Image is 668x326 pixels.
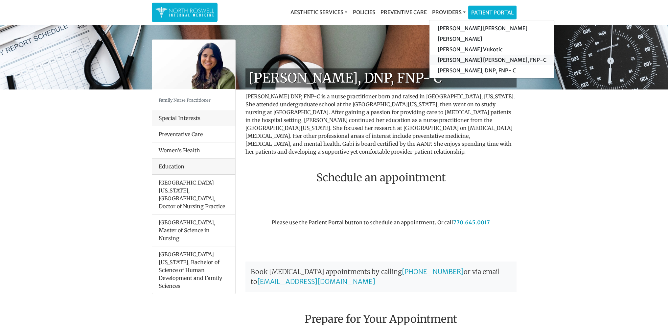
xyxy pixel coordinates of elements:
[429,23,554,34] a: [PERSON_NAME] [PERSON_NAME]
[155,6,214,19] img: North Roswell Internal Medicine
[245,92,517,156] p: [PERSON_NAME] DNP, FNP-C is a nurse practitioner born and raised in [GEOGRAPHIC_DATA], [US_STATE]...
[257,277,375,286] a: [EMAIL_ADDRESS][DOMAIN_NAME]
[469,6,516,19] a: Patient Portal
[152,159,235,175] div: Education
[159,97,211,103] small: Family Nurse Practitioner
[152,126,235,142] li: Preventative Care
[429,55,554,65] a: [PERSON_NAME] [PERSON_NAME], FNP-C
[245,68,517,88] h1: [PERSON_NAME], DNP, FNP- C
[152,214,235,246] li: [GEOGRAPHIC_DATA], Master of Science in Nursing
[429,65,554,76] a: [PERSON_NAME], DNP, FNP- C
[429,34,554,44] a: [PERSON_NAME]
[152,175,235,214] li: [GEOGRAPHIC_DATA][US_STATE], [GEOGRAPHIC_DATA], Doctor of Nursing Practice
[429,6,468,19] a: Providers
[402,267,464,276] a: [PHONE_NUMBER]
[453,219,490,226] a: 770.645.0017
[152,246,235,294] li: [GEOGRAPHIC_DATA][US_STATE], Bachelor of Science of Human Development and Family Sciences
[378,6,429,19] a: Preventive Care
[152,142,235,159] li: Women’s Health
[429,44,554,55] a: [PERSON_NAME] Vukotic
[288,6,350,19] a: Aesthetic Services
[245,262,517,292] p: Book [MEDICAL_DATA] appointments by calling or via email to
[241,218,521,255] div: Please use the Patient Portal button to schedule an appointment. Or call
[245,171,517,184] h2: Schedule an appointment
[152,110,235,126] div: Special Interests
[350,6,378,19] a: Policies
